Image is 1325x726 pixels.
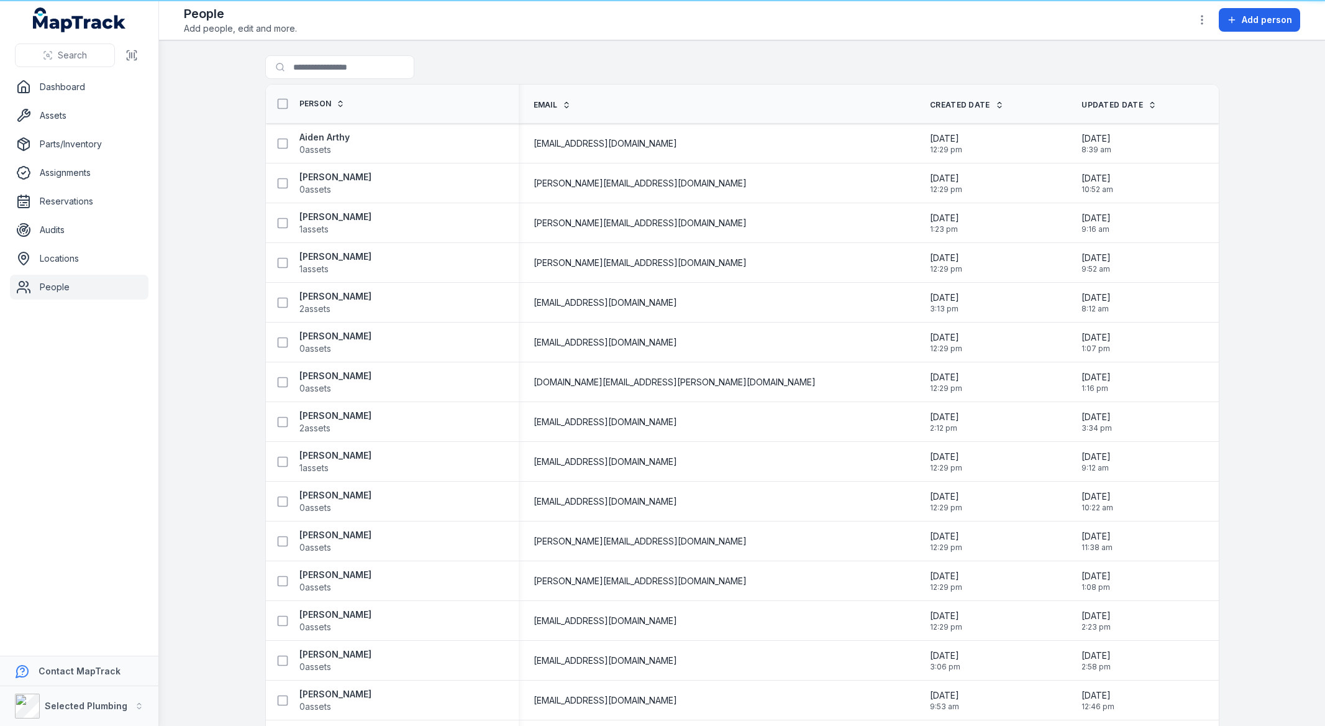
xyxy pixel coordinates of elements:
span: 0 assets [299,661,331,673]
span: [DATE] [1081,650,1111,662]
span: [DATE] [930,689,959,702]
time: 14/01/2025, 12:29:42 pm [930,490,962,513]
span: [DATE] [930,252,962,264]
time: 02/09/2025, 10:22:34 am [1081,490,1113,513]
strong: [PERSON_NAME] [299,211,371,223]
time: 14/01/2025, 12:29:42 pm [930,451,962,473]
a: Locations [10,246,148,271]
span: [DATE] [930,570,962,582]
span: [PERSON_NAME][EMAIL_ADDRESS][DOMAIN_NAME] [534,535,747,548]
a: Assets [10,103,148,128]
span: [DATE] [930,530,962,543]
span: Add people, edit and more. [184,22,297,35]
span: [EMAIL_ADDRESS][DOMAIN_NAME] [534,615,677,627]
span: [DATE] [1081,451,1111,463]
span: 1 assets [299,263,329,275]
a: MapTrack [33,7,126,32]
span: [DATE] [930,490,962,503]
a: [PERSON_NAME]0assets [299,171,371,196]
span: [DATE] [1081,371,1111,384]
span: 1:07 pm [1081,344,1111,354]
time: 14/01/2025, 12:29:42 pm [930,132,962,155]
span: 12:29 pm [930,145,962,155]
span: [PERSON_NAME][EMAIL_ADDRESS][DOMAIN_NAME] [534,575,747,587]
a: [PERSON_NAME]0assets [299,688,371,713]
span: Updated Date [1081,100,1143,110]
time: 04/09/2025, 3:06:06 pm [930,650,960,672]
time: 14/01/2025, 12:29:42 pm [930,610,962,632]
span: 9:52 am [1081,264,1111,274]
a: [PERSON_NAME]0assets [299,648,371,673]
strong: Contact MapTrack [39,666,121,676]
span: 12:46 pm [1081,702,1114,712]
time: 29/08/2025, 3:34:37 pm [1081,411,1112,433]
time: 01/09/2025, 10:52:58 am [1081,172,1113,195]
time: 14/01/2025, 12:29:42 pm [930,252,962,274]
span: [DATE] [1081,490,1113,503]
strong: [PERSON_NAME] [299,489,371,502]
span: [EMAIL_ADDRESS][DOMAIN_NAME] [534,137,677,150]
strong: [PERSON_NAME] [299,410,371,422]
span: 2:12 pm [930,423,959,433]
span: 12:29 pm [930,503,962,513]
span: 10:22 am [1081,503,1113,513]
span: 2 assets [299,303,330,315]
span: 0 assets [299,382,331,395]
strong: [PERSON_NAME] [299,449,371,462]
span: [DATE] [930,451,962,463]
time: 24/09/2025, 2:58:06 pm [1081,650,1111,672]
span: 0 assets [299,183,331,196]
strong: Selected Plumbing [45,701,127,711]
span: [DATE] [1081,212,1111,224]
a: [PERSON_NAME]2assets [299,410,371,434]
span: [EMAIL_ADDRESS][DOMAIN_NAME] [534,495,677,508]
a: Reservations [10,189,148,214]
span: 1 assets [299,223,329,236]
strong: [PERSON_NAME] [299,171,371,183]
span: 3:06 pm [930,662,960,672]
span: 0 assets [299,701,331,713]
span: [DATE] [930,172,962,185]
strong: [PERSON_NAME] [299,290,371,303]
time: 14/01/2025, 12:29:42 pm [930,331,962,354]
time: 14/01/2025, 12:29:42 pm [930,371,962,393]
span: [DATE] [1081,411,1112,423]
a: Created Date [930,100,1004,110]
span: [DATE] [1081,570,1111,582]
span: [EMAIL_ADDRESS][DOMAIN_NAME] [534,655,677,667]
span: 8:12 am [1081,304,1111,314]
span: 3:13 pm [930,304,959,314]
strong: Aiden Arthy [299,131,350,144]
a: Dashboard [10,75,148,99]
a: [PERSON_NAME]0assets [299,489,371,514]
span: 9:12 am [1081,463,1111,473]
time: 11/08/2025, 1:16:06 pm [1081,371,1111,393]
span: 9:53 am [930,702,959,712]
a: Aiden Arthy0assets [299,131,350,156]
span: Person [299,99,332,109]
span: 12:29 pm [930,463,962,473]
strong: [PERSON_NAME] [299,330,371,342]
time: 22/09/2025, 11:38:58 am [1081,530,1113,553]
time: 14/01/2025, 12:29:42 pm [930,570,962,592]
time: 14/05/2025, 2:12:32 pm [930,411,959,433]
span: [PERSON_NAME][EMAIL_ADDRESS][DOMAIN_NAME] [534,177,747,190]
span: 9:16 am [1081,224,1111,234]
time: 01/09/2025, 9:52:10 am [1081,252,1111,274]
span: 12:29 pm [930,543,962,553]
a: People [10,275,148,300]
strong: [PERSON_NAME] [299,648,371,661]
a: Parts/Inventory [10,132,148,157]
time: 28/02/2025, 3:13:20 pm [930,292,959,314]
a: Updated Date [1081,100,1157,110]
time: 14/01/2025, 12:29:42 pm [930,172,962,195]
span: [DATE] [1081,132,1111,145]
span: [DATE] [930,292,959,304]
span: 11:38 am [1081,543,1113,553]
span: 12:29 pm [930,264,962,274]
span: [DATE] [1081,689,1114,702]
a: [PERSON_NAME]2assets [299,290,371,315]
span: Email [534,100,558,110]
time: 18/08/2025, 12:46:02 pm [1081,689,1114,712]
time: 02/09/2025, 8:12:41 am [1081,292,1111,314]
